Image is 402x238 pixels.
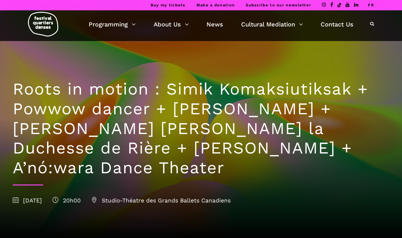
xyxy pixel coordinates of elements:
a: Subscribe to our newsletter [246,3,311,7]
span: 20h00 [53,197,81,204]
a: Make a donation [196,3,235,7]
a: News [206,19,223,29]
a: FR [368,3,374,7]
a: Cultural Mediation [241,19,303,29]
h1: Roots in motion : Simik Komaksiutiksak + Powwow dancer + [PERSON_NAME] + [PERSON_NAME] [PERSON_NA... [13,79,389,178]
span: [DATE] [13,197,42,204]
a: Buy my tickets [151,3,186,7]
a: Contact Us [321,19,353,29]
img: logo-fqd-med [28,12,58,36]
a: Programming [89,19,136,29]
a: About Us [154,19,189,29]
span: Studio-Théatre des Grands Ballets Canadiens [91,197,231,204]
